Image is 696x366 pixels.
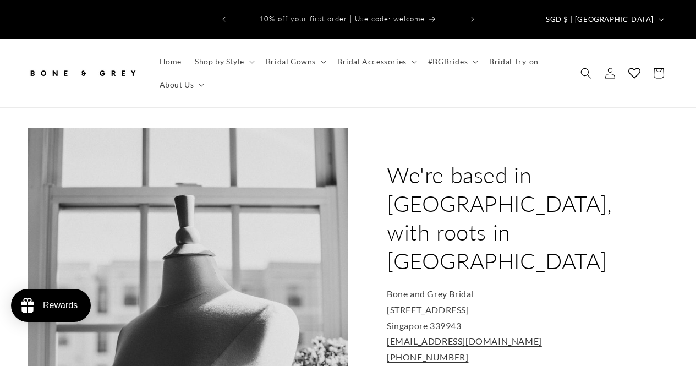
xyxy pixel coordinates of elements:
[461,9,485,30] button: Next announcement
[331,50,421,73] summary: Bridal Accessories
[489,57,539,67] span: Bridal Try-on
[153,50,188,73] a: Home
[195,57,244,67] span: Shop by Style
[28,61,138,85] img: Bone and Grey Bridal
[483,50,545,73] a: Bridal Try-on
[337,57,407,67] span: Bridal Accessories
[188,50,259,73] summary: Shop by Style
[153,73,209,96] summary: About Us
[387,336,542,346] a: [EMAIL_ADDRESS][DOMAIN_NAME]
[387,286,631,365] p: Bone and Grey Bridal [STREET_ADDRESS] Singapore 339943
[212,9,236,30] button: Previous announcement
[43,301,78,310] div: Rewards
[266,57,316,67] span: Bridal Gowns
[259,14,425,23] span: 10% off your first order | Use code: welcome
[160,57,182,67] span: Home
[421,50,483,73] summary: #BGBrides
[574,61,598,85] summary: Search
[428,57,468,67] span: #BGBrides
[539,9,668,30] button: SGD $ | [GEOGRAPHIC_DATA]
[387,352,468,362] a: [PHONE_NUMBER]
[24,57,142,89] a: Bone and Grey Bridal
[259,50,331,73] summary: Bridal Gowns
[160,80,194,90] span: About Us
[546,14,654,25] span: SGD $ | [GEOGRAPHIC_DATA]
[387,161,631,275] h2: We're based in [GEOGRAPHIC_DATA], with roots in [GEOGRAPHIC_DATA]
